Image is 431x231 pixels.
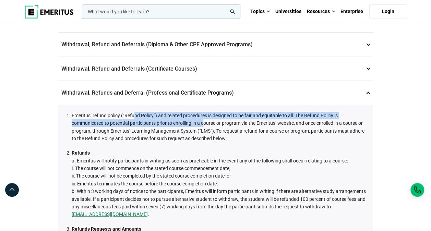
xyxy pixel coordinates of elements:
[72,112,366,143] li: Emeritus’ refund policy (“Refund Policy”) and related procedures is designed to be fair and equit...
[72,181,218,186] span: iii. Emeritus terminates the course before the course completion date;
[58,81,373,105] p: Withdrawal, Refunds and Deferral (Professional Certificate Programs)
[72,173,231,179] span: ii. The course will not be completed by the stated course completion date; or
[369,4,407,19] a: Login
[58,57,373,81] p: Withdrawal, Refund and Deferrals (Certificate Courses)
[72,210,148,218] a: [EMAIL_ADDRESS][DOMAIN_NAME]
[72,166,230,171] span: i. The course will not commence on the stated course commencement date;
[72,158,348,163] span: a. Emeritus will notify participants in writing as soon as practicable in the event any of the fo...
[72,189,366,217] span: b. Within 3 working days of notice to the participants, Emeritus will inform participants in writ...
[72,150,90,156] strong: Refunds
[58,33,373,57] p: Withdrawal, Refund and Deferrals (Diploma & Other CPE Approved Programs)
[82,4,240,19] input: woocommerce-product-search-field-0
